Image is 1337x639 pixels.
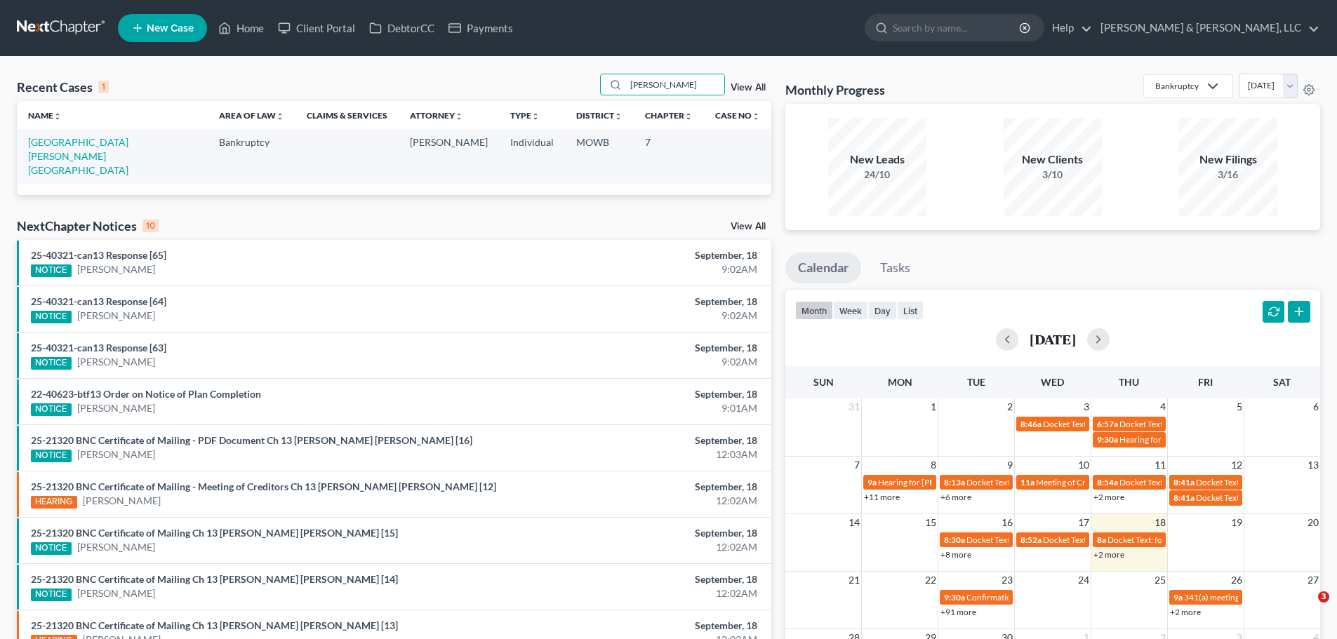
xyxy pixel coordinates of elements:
span: Confirmation hearing for [PERSON_NAME] [966,592,1126,603]
div: September, 18 [524,248,757,262]
button: list [897,301,924,320]
span: Wed [1041,376,1064,388]
a: +11 more [864,492,900,502]
a: Nameunfold_more [28,110,62,121]
span: 26 [1230,572,1244,588]
div: 3/16 [1179,168,1277,182]
i: unfold_more [752,112,760,121]
span: Tue [967,376,985,388]
span: 9 [1006,457,1014,473]
i: unfold_more [614,112,623,121]
a: Help [1045,15,1092,41]
a: +6 more [940,492,971,502]
div: HEARING [31,496,77,509]
i: unfold_more [53,112,62,121]
a: Calendar [785,253,861,283]
div: NOTICE [31,403,72,416]
span: 1 [929,398,938,415]
div: September, 18 [524,619,757,633]
span: 8:41a [1173,477,1195,487]
a: [PERSON_NAME] [77,355,155,369]
span: Docket Text: for [PERSON_NAME] & [PERSON_NAME] [966,477,1166,487]
span: 9a [867,477,877,487]
a: 25-40321-can13 Response [63] [31,342,166,354]
input: Search by name... [893,15,1021,41]
span: 341(a) meeting for [PERSON_NAME] [1184,592,1319,603]
h3: Monthly Progress [785,81,885,98]
td: [PERSON_NAME] [399,129,499,183]
div: 12:03AM [524,448,757,462]
span: 22 [924,572,938,588]
div: September, 18 [524,526,757,540]
span: 20 [1306,514,1320,531]
span: 23 [1000,572,1014,588]
span: 31 [847,398,861,415]
span: 3 [1318,591,1329,603]
span: 15 [924,514,938,531]
div: 12:02AM [524,494,757,508]
td: MOWB [565,129,634,183]
a: +2 more [1170,607,1201,617]
span: 12 [1230,457,1244,473]
a: 25-21320 BNC Certificate of Mailing Ch 13 [PERSON_NAME] [PERSON_NAME] [14] [31,573,398,585]
span: 8:13a [944,477,965,487]
td: Individual [499,129,565,183]
div: NOTICE [31,588,72,601]
button: month [795,301,833,320]
span: Hearing for [PERSON_NAME] and [PERSON_NAME] [1119,434,1312,445]
span: 27 [1306,572,1320,588]
span: Thu [1119,376,1139,388]
a: [PERSON_NAME] & [PERSON_NAME], LLC [1093,15,1319,41]
span: 6:57a [1097,419,1118,429]
span: 4 [1159,398,1167,415]
div: 10 [142,220,159,232]
span: 19 [1230,514,1244,531]
td: 7 [634,129,704,183]
span: 24 [1077,572,1091,588]
div: September, 18 [524,341,757,355]
div: 3/10 [1004,168,1102,182]
i: unfold_more [276,112,284,121]
a: 25-21320 BNC Certificate of Mailing Ch 13 [PERSON_NAME] [PERSON_NAME] [13] [31,619,398,631]
div: 1 [98,81,109,93]
span: 8:54a [1097,477,1118,487]
span: Docket Text: for [PERSON_NAME] [966,534,1092,545]
span: Sat [1273,376,1291,388]
div: NOTICE [31,264,72,277]
input: Search by name... [626,74,724,95]
div: 9:01AM [524,401,757,415]
div: 12:02AM [524,586,757,600]
div: 12:02AM [524,540,757,554]
span: Docket Text: for [PERSON_NAME] [1119,477,1245,487]
span: 3 [1082,398,1091,415]
div: NextChapter Notices [17,217,159,234]
a: Home [211,15,271,41]
a: [PERSON_NAME] [77,540,155,554]
a: 25-21320 BNC Certificate of Mailing - Meeting of Creditors Ch 13 [PERSON_NAME] [PERSON_NAME] [12] [31,480,496,492]
a: 25-40321-can13 Response [65] [31,249,166,261]
i: unfold_more [684,112,693,121]
iframe: Intercom live chat [1289,591,1323,625]
a: DebtorCC [362,15,441,41]
div: New Clients [1004,152,1102,168]
div: New Filings [1179,152,1277,168]
span: 14 [847,514,861,531]
a: 22-40623-btf13 Order on Notice of Plan Completion [31,388,261,400]
span: 13 [1306,457,1320,473]
div: NOTICE [31,357,72,370]
i: unfold_more [531,112,540,121]
a: [PERSON_NAME] [77,448,155,462]
span: Mon [888,376,912,388]
a: 25-40321-can13 Response [64] [31,295,166,307]
span: 11 [1153,457,1167,473]
span: New Case [147,23,194,34]
div: 9:02AM [524,262,757,276]
a: +8 more [940,549,971,560]
a: Typeunfold_more [510,110,540,121]
a: [PERSON_NAME] [77,401,155,415]
span: 17 [1077,514,1091,531]
div: Bankruptcy [1155,80,1199,92]
div: NOTICE [31,542,72,555]
span: 8:30a [944,534,965,545]
div: September, 18 [524,433,757,448]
